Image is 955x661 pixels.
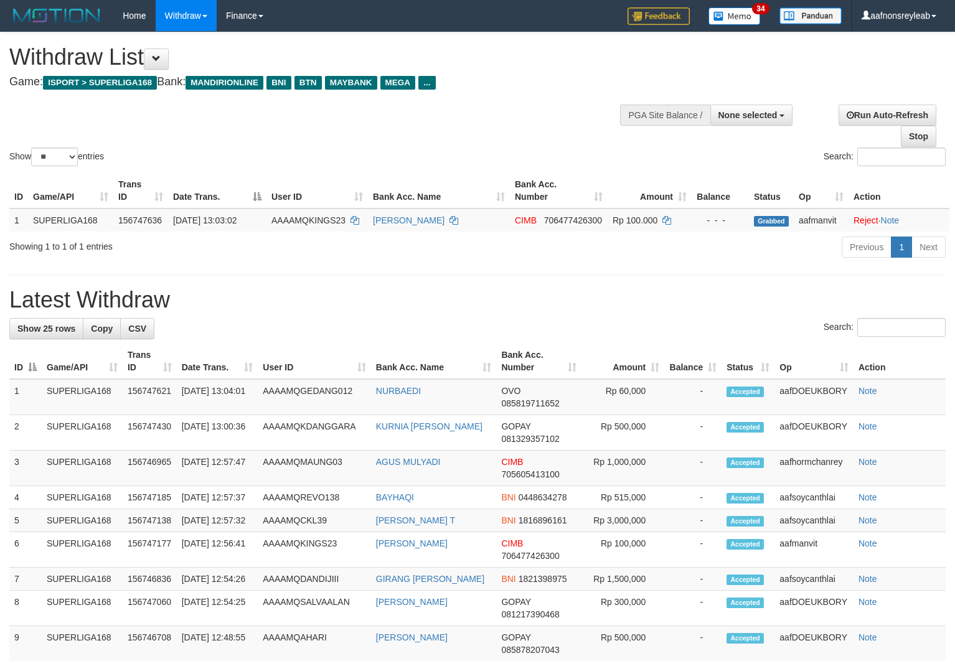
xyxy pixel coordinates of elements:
a: Note [859,538,877,548]
span: Copy 0448634278 to clipboard [519,492,567,502]
span: Accepted [727,387,764,397]
td: AAAAMQKINGS23 [258,532,371,568]
span: GOPAY [501,632,530,642]
td: 156747430 [123,415,177,451]
span: MAYBANK [325,76,377,90]
th: Bank Acc. Name: activate to sort column ascending [371,344,497,379]
span: Accepted [727,422,764,433]
span: BNI [266,76,291,90]
h1: Withdraw List [9,45,624,70]
td: AAAAMQKDANGGARA [258,415,371,451]
a: Note [859,386,877,396]
span: ... [418,76,435,90]
td: aafmanvit [774,532,854,568]
a: AGUS MULYADI [376,457,441,467]
span: AAAAMQKINGS23 [271,215,346,225]
td: 5 [9,509,42,532]
td: 156747185 [123,486,177,509]
td: 156747621 [123,379,177,415]
span: Copy 081329357102 to clipboard [501,434,559,444]
img: panduan.png [779,7,842,24]
input: Search: [857,148,946,166]
td: AAAAMQREVO138 [258,486,371,509]
a: [PERSON_NAME] [376,597,448,607]
td: Rp 500,000 [581,415,664,451]
th: Game/API: activate to sort column ascending [28,173,113,209]
th: Status: activate to sort column ascending [722,344,774,379]
span: Copy [91,324,113,334]
td: 7 [9,568,42,591]
span: Copy 1821398975 to clipboard [519,574,567,584]
td: 156747138 [123,509,177,532]
td: - [664,532,722,568]
img: MOTION_logo.png [9,6,104,25]
th: ID [9,173,28,209]
span: 34 [752,3,769,14]
td: SUPERLIGA168 [42,509,123,532]
td: 1 [9,379,42,415]
div: PGA Site Balance / [620,105,710,126]
a: BAYHAQI [376,492,414,502]
a: [PERSON_NAME] [376,538,448,548]
th: Bank Acc. Number: activate to sort column ascending [510,173,608,209]
td: Rp 60,000 [581,379,664,415]
a: Run Auto-Refresh [839,105,936,126]
td: SUPERLIGA168 [42,591,123,626]
span: BTN [294,76,322,90]
th: Date Trans.: activate to sort column ascending [177,344,258,379]
td: SUPERLIGA168 [28,209,113,232]
td: AAAAMQGEDANG012 [258,379,371,415]
span: MEGA [380,76,416,90]
td: Rp 300,000 [581,591,664,626]
h1: Latest Withdraw [9,288,946,312]
a: Show 25 rows [9,318,83,339]
td: AAAAMQDANDIJIII [258,568,371,591]
th: Amount: activate to sort column ascending [608,173,692,209]
div: Showing 1 to 1 of 1 entries [9,235,388,253]
td: aafsoycanthlai [774,509,854,532]
a: Copy [83,318,121,339]
td: - [664,379,722,415]
td: [DATE] 12:57:37 [177,486,258,509]
span: Accepted [727,574,764,585]
span: Copy 706477426300 to clipboard [544,215,602,225]
img: Feedback.jpg [628,7,690,25]
th: Bank Acc. Number: activate to sort column ascending [496,344,581,379]
td: - [664,451,722,486]
td: SUPERLIGA168 [42,379,123,415]
td: Rp 1,000,000 [581,451,664,486]
span: Copy 085819711652 to clipboard [501,398,559,408]
td: SUPERLIGA168 [42,568,123,591]
td: aafDOEUKBORY [774,379,854,415]
span: Accepted [727,493,764,504]
th: ID: activate to sort column descending [9,344,42,379]
span: CIMB [501,457,523,467]
span: Accepted [727,539,764,550]
span: ISPORT > SUPERLIGA168 [43,76,157,90]
h4: Game: Bank: [9,76,624,88]
span: Copy 085878207043 to clipboard [501,645,559,655]
span: Copy 705605413100 to clipboard [501,469,559,479]
td: 6 [9,532,42,568]
a: Reject [854,215,878,225]
td: - [664,415,722,451]
td: - [664,486,722,509]
label: Search: [824,148,946,166]
td: - [664,591,722,626]
th: Op: activate to sort column ascending [774,344,854,379]
span: Copy 1816896161 to clipboard [519,515,567,525]
span: Copy 706477426300 to clipboard [501,551,559,561]
th: User ID: activate to sort column ascending [258,344,371,379]
td: [DATE] 12:54:26 [177,568,258,591]
span: BNI [501,574,515,584]
td: aafDOEUKBORY [774,415,854,451]
td: 4 [9,486,42,509]
td: aafsoycanthlai [774,568,854,591]
td: Rp 3,000,000 [581,509,664,532]
a: Note [859,515,877,525]
td: AAAAMQCKL39 [258,509,371,532]
span: BNI [501,515,515,525]
a: [PERSON_NAME] T [376,515,455,525]
a: 1 [891,237,912,258]
th: Trans ID: activate to sort column ascending [123,344,177,379]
